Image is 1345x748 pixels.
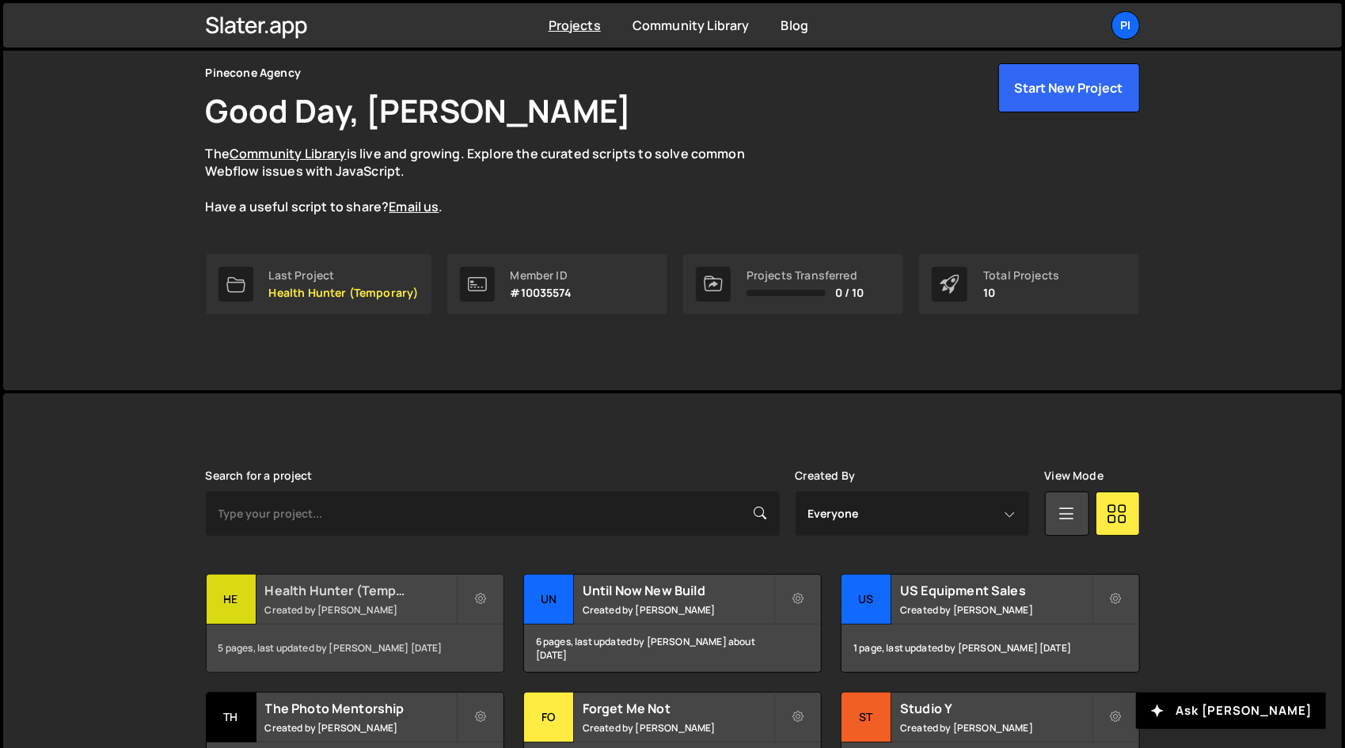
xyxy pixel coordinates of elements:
a: Last Project Health Hunter (Temporary) [206,254,431,314]
a: Un Until Now New Build Created by [PERSON_NAME] 6 pages, last updated by [PERSON_NAME] about [DATE] [523,574,822,673]
a: Pi [1111,11,1140,40]
p: 10 [983,287,1059,299]
a: Community Library [230,145,347,162]
small: Created by [PERSON_NAME] [265,603,456,617]
div: Pinecone Agency [206,63,301,82]
a: Email us [389,198,439,215]
div: Un [524,575,574,625]
div: Member ID [511,269,572,282]
h2: US Equipment Sales [900,582,1091,599]
div: He [207,575,256,625]
small: Created by [PERSON_NAME] [583,603,773,617]
div: 6 pages, last updated by [PERSON_NAME] about [DATE] [524,625,821,672]
p: The is live and growing. Explore the curated scripts to solve common Webflow issues with JavaScri... [206,145,776,216]
p: #10035574 [511,287,572,299]
div: Fo [524,693,574,742]
div: Total Projects [983,269,1059,282]
a: Community Library [633,17,750,34]
label: Created By [796,469,856,482]
small: Created by [PERSON_NAME] [265,721,456,735]
a: Projects [549,17,601,34]
input: Type your project... [206,492,780,536]
div: US [842,575,891,625]
h2: Until Now New Build [583,582,773,599]
button: Ask [PERSON_NAME] [1136,693,1326,729]
span: 0 / 10 [835,287,864,299]
h1: Good Day, [PERSON_NAME] [206,89,632,132]
div: Projects Transferred [747,269,864,282]
small: Created by [PERSON_NAME] [583,721,773,735]
button: Start New Project [998,63,1140,112]
p: Health Hunter (Temporary) [269,287,419,299]
a: He Health Hunter (Temporary) Created by [PERSON_NAME] 5 pages, last updated by [PERSON_NAME] [DATE] [206,574,504,673]
label: Search for a project [206,469,313,482]
div: 5 pages, last updated by [PERSON_NAME] [DATE] [207,625,503,672]
a: US US Equipment Sales Created by [PERSON_NAME] 1 page, last updated by [PERSON_NAME] [DATE] [841,574,1139,673]
div: Th [207,693,256,742]
small: Created by [PERSON_NAME] [900,603,1091,617]
h2: Forget Me Not [583,700,773,717]
h2: Health Hunter (Temporary) [265,582,456,599]
h2: The Photo Mentorship [265,700,456,717]
label: View Mode [1045,469,1104,482]
small: Created by [PERSON_NAME] [900,721,1091,735]
div: 1 page, last updated by [PERSON_NAME] [DATE] [842,625,1138,672]
div: St [842,693,891,742]
a: Blog [781,17,809,34]
h2: Studio Y [900,700,1091,717]
div: Last Project [269,269,419,282]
